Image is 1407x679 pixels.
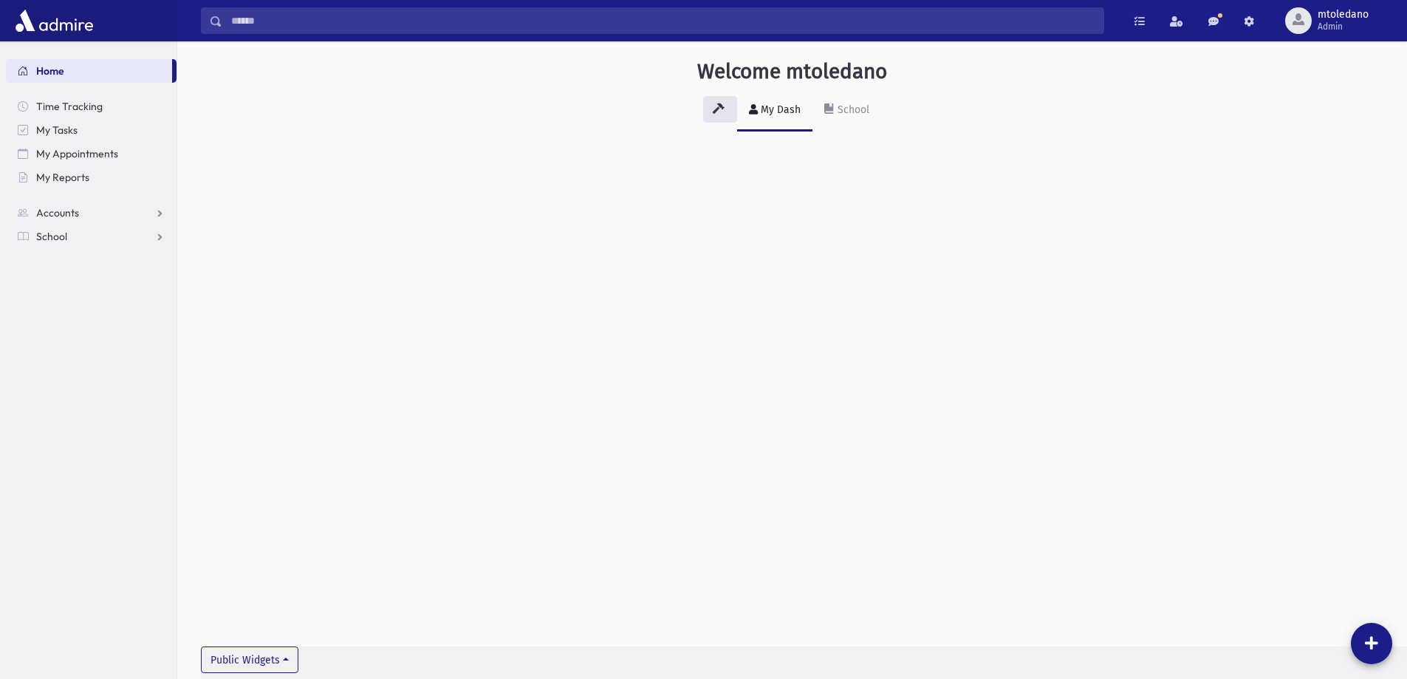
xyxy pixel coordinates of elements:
[36,230,67,243] span: School
[6,166,177,189] a: My Reports
[36,100,103,113] span: Time Tracking
[758,103,801,116] div: My Dash
[36,171,89,184] span: My Reports
[6,225,177,248] a: School
[737,90,812,132] a: My Dash
[222,7,1103,34] input: Search
[1318,21,1369,33] span: Admin
[6,142,177,166] a: My Appointments
[835,103,869,116] div: School
[1318,9,1369,21] span: mtoledano
[6,118,177,142] a: My Tasks
[6,95,177,118] a: Time Tracking
[6,201,177,225] a: Accounts
[12,6,97,35] img: AdmirePro
[36,147,118,160] span: My Appointments
[201,646,298,673] button: Public Widgets
[812,90,881,132] a: School
[36,206,79,219] span: Accounts
[6,59,172,83] a: Home
[36,123,78,137] span: My Tasks
[36,64,64,78] span: Home
[697,59,887,84] h3: Welcome mtoledano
